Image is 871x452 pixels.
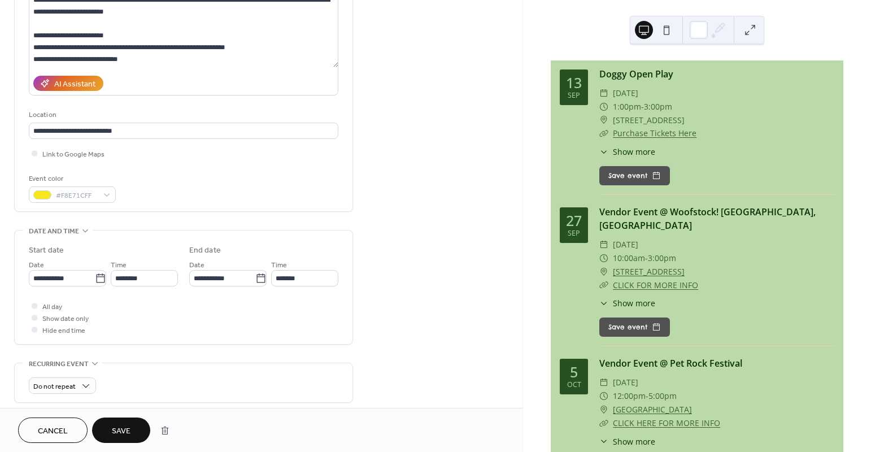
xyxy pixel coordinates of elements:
[613,418,720,428] a: CLICK HERE FOR MORE INFO
[111,259,127,271] span: Time
[42,325,85,337] span: Hide end time
[599,68,673,80] a: Doggy Open Play
[599,86,608,100] div: ​
[92,418,150,443] button: Save
[599,436,655,447] button: ​Show more
[29,358,89,370] span: Recurring event
[112,425,130,437] span: Save
[613,403,692,416] a: [GEOGRAPHIC_DATA]
[29,245,64,257] div: Start date
[599,146,608,158] div: ​
[613,86,638,100] span: [DATE]
[613,280,698,290] a: CLICK FOR MORE INFO
[29,173,114,185] div: Event color
[613,100,641,114] span: 1:00pm
[599,251,608,265] div: ​
[599,357,742,370] a: Vendor Event @ Pet Rock Festival
[613,251,645,265] span: 10:00am
[42,149,104,160] span: Link to Google Maps
[271,259,287,271] span: Time
[568,92,580,99] div: Sep
[189,245,221,257] div: End date
[613,128,696,138] a: Purchase Tickets Here
[599,146,655,158] button: ​Show more
[42,301,62,313] span: All day
[570,365,578,379] div: 5
[646,389,648,403] span: -
[613,436,655,447] span: Show more
[599,265,608,279] div: ​
[599,279,608,292] div: ​
[599,114,608,127] div: ​
[189,259,204,271] span: Date
[641,100,644,114] span: -
[599,403,608,416] div: ​
[566,214,582,228] div: 27
[648,251,676,265] span: 3:00pm
[599,416,608,430] div: ​
[613,146,655,158] span: Show more
[599,206,816,232] a: Vendor Event @ Woofstock! [GEOGRAPHIC_DATA], [GEOGRAPHIC_DATA]
[613,376,638,389] span: [DATE]
[566,76,582,90] div: 13
[599,436,608,447] div: ​
[613,389,646,403] span: 12:00pm
[54,79,95,90] div: AI Assistant
[613,238,638,251] span: [DATE]
[29,225,79,237] span: Date and time
[599,100,608,114] div: ​
[613,297,655,309] span: Show more
[33,380,76,393] span: Do not repeat
[599,127,608,140] div: ​
[644,100,672,114] span: 3:00pm
[599,376,608,389] div: ​
[567,381,581,389] div: Oct
[29,259,44,271] span: Date
[18,418,88,443] button: Cancel
[648,389,677,403] span: 5:00pm
[568,230,580,237] div: Sep
[38,425,68,437] span: Cancel
[29,109,336,121] div: Location
[56,190,98,202] span: #F8E71CFF
[599,389,608,403] div: ​
[599,297,655,309] button: ​Show more
[599,238,608,251] div: ​
[599,297,608,309] div: ​
[645,251,648,265] span: -
[613,114,685,127] span: [STREET_ADDRESS]
[33,76,103,91] button: AI Assistant
[599,318,670,337] button: Save event
[599,166,670,185] button: Save event
[613,265,685,279] a: [STREET_ADDRESS]
[42,313,89,325] span: Show date only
